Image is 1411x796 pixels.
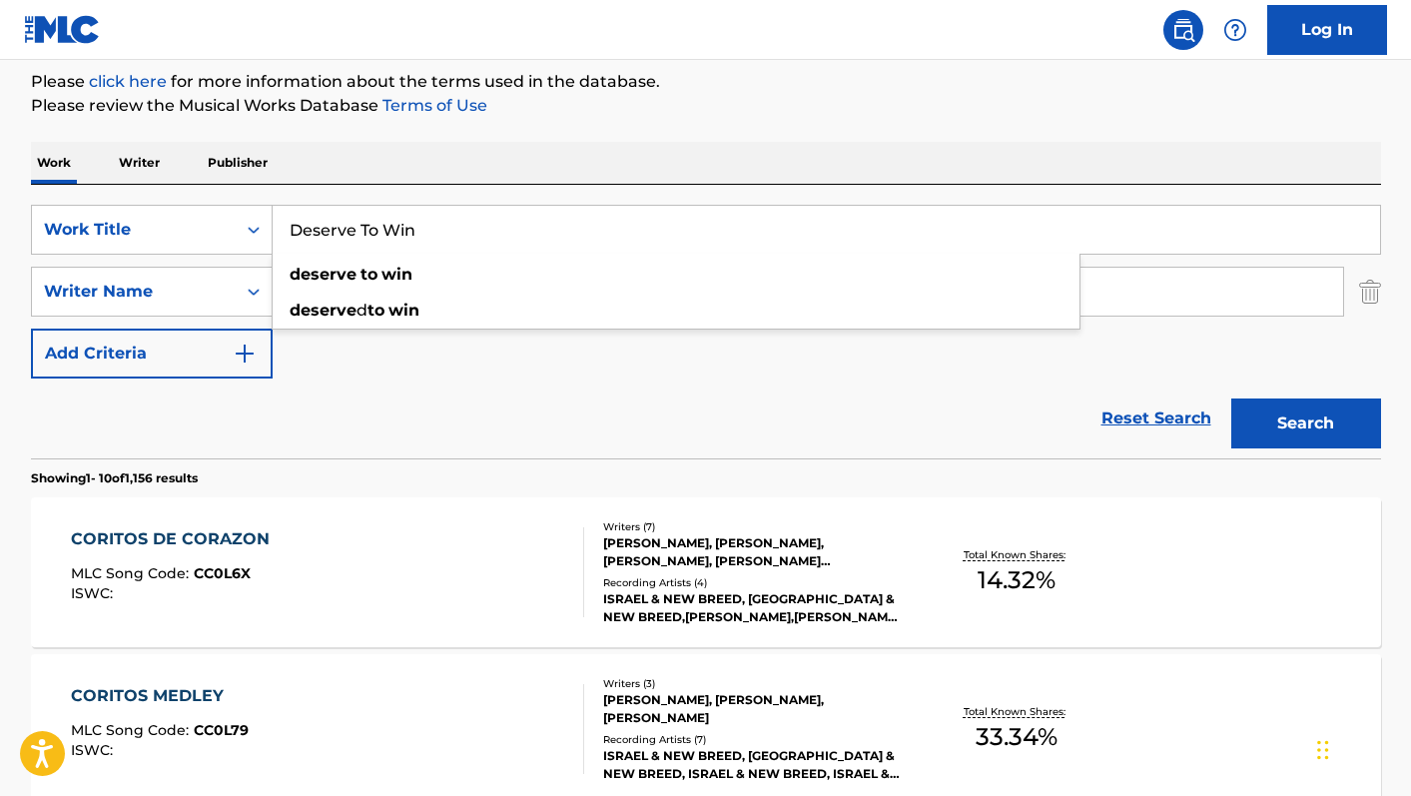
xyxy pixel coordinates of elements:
[290,301,356,320] strong: deserve
[378,96,487,115] a: Terms of Use
[603,747,905,783] div: ISRAEL & NEW BREED, [GEOGRAPHIC_DATA] & NEW BREED, ISRAEL & NEW BREED, ISRAEL & NEW BREED, [GEOGR...
[233,342,257,366] img: 9d2ae6d4665cec9f34b9.svg
[360,265,377,284] strong: to
[603,732,905,747] div: Recording Artists ( 7 )
[1231,398,1381,448] button: Search
[964,704,1070,719] p: Total Known Shares:
[71,741,118,759] span: ISWC :
[31,70,1381,94] p: Please for more information about the terms used in the database.
[388,301,419,320] strong: win
[31,469,198,487] p: Showing 1 - 10 of 1,156 results
[1311,700,1411,796] iframe: Chat Widget
[31,329,273,379] button: Add Criteria
[31,142,77,184] p: Work
[1267,5,1387,55] a: Log In
[113,142,166,184] p: Writer
[1171,18,1195,42] img: search
[31,205,1381,458] form: Search Form
[976,719,1058,755] span: 33.34 %
[71,527,280,551] div: CORITOS DE CORAZON
[978,562,1056,598] span: 14.32 %
[603,519,905,534] div: Writers ( 7 )
[24,15,101,44] img: MLC Logo
[31,497,1381,647] a: CORITOS DE CORAZONMLC Song Code:CC0L6XISWC:Writers (7)[PERSON_NAME], [PERSON_NAME], [PERSON_NAME]...
[31,94,1381,118] p: Please review the Musical Works Database
[1223,18,1247,42] img: help
[367,301,384,320] strong: to
[89,72,167,91] a: click here
[71,584,118,602] span: ISWC :
[1359,267,1381,317] img: Delete Criterion
[1163,10,1203,50] a: Public Search
[202,142,274,184] p: Publisher
[71,684,249,708] div: CORITOS MEDLEY
[1091,397,1221,440] a: Reset Search
[44,218,224,242] div: Work Title
[603,676,905,691] div: Writers ( 3 )
[603,691,905,727] div: [PERSON_NAME], [PERSON_NAME], [PERSON_NAME]
[194,721,249,739] span: CC0L79
[603,534,905,570] div: [PERSON_NAME], [PERSON_NAME], [PERSON_NAME], [PERSON_NAME] [PERSON_NAME] [PERSON_NAME], [PERSON_N...
[71,721,194,739] span: MLC Song Code :
[603,575,905,590] div: Recording Artists ( 4 )
[194,564,251,582] span: CC0L6X
[964,547,1070,562] p: Total Known Shares:
[290,265,356,284] strong: deserve
[71,564,194,582] span: MLC Song Code :
[1215,10,1255,50] div: Help
[44,280,224,304] div: Writer Name
[356,301,367,320] span: d
[1317,720,1329,780] div: Drag
[603,590,905,626] div: ISRAEL & NEW BREED, [GEOGRAPHIC_DATA] & NEW BREED,[PERSON_NAME],[PERSON_NAME], ISRAEL & NEW BREED...
[381,265,412,284] strong: win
